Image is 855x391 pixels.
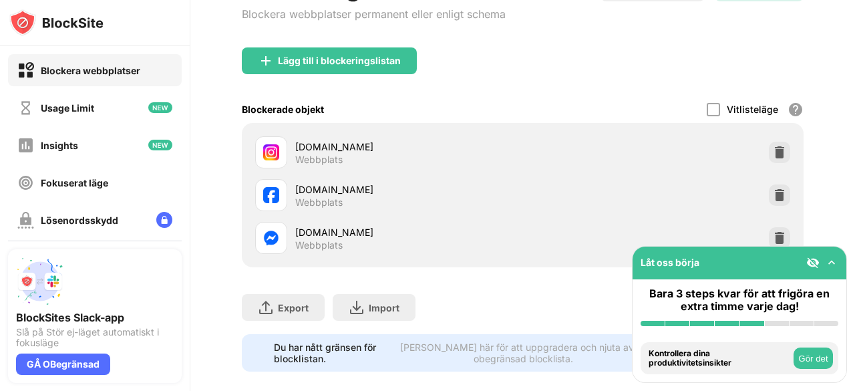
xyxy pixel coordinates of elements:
div: Bara 3 steps kvar för att frigöra en extra timme varje dag! [641,287,838,313]
img: favicons [263,187,279,203]
div: BlockSites Slack-app [16,311,174,324]
img: favicons [263,144,279,160]
div: Insights [41,140,78,151]
div: Du har nått gränsen för blocklistan. [274,342,388,364]
img: lock-menu.svg [156,212,172,228]
div: Webbplats [295,197,343,209]
div: Vitlisteläge [727,104,778,115]
div: Kontrollera dina produktivitetsinsikter [649,349,790,368]
div: Blockera webbplatser [41,65,140,76]
div: Blockerade objekt [242,104,324,115]
img: favicons [263,230,279,246]
div: Fokuserat läge [41,177,108,188]
div: Import [369,302,399,313]
div: [DOMAIN_NAME] [295,140,523,154]
img: push-slack.svg [16,257,64,305]
img: eye-not-visible.svg [806,256,820,269]
div: Usage Limit [41,102,94,114]
div: Lösenordsskydd [41,215,118,226]
div: Slå på Stör ej-läget automatiskt i fokusläge [16,327,174,348]
img: focus-off.svg [17,174,34,191]
img: new-icon.svg [148,102,172,113]
div: Webbplats [295,239,343,251]
img: logo-blocksite.svg [9,9,104,36]
img: insights-off.svg [17,137,34,154]
img: omni-setup-toggle.svg [825,256,838,269]
div: Webbplats [295,154,343,166]
div: [DOMAIN_NAME] [295,182,523,197]
div: Export [278,302,309,313]
div: [DOMAIN_NAME] [295,225,523,239]
img: time-usage-off.svg [17,100,34,116]
div: Låt oss börja [641,257,699,268]
img: password-protection-off.svg [17,212,34,229]
button: Gör det [794,348,833,369]
img: new-icon.svg [148,140,172,150]
div: [PERSON_NAME] här för att uppgradera och njuta av en obegränsad blocklista. [396,342,651,364]
img: block-on.svg [17,62,34,79]
div: Lägg till i blockeringslistan [278,55,401,66]
div: GÅ OBegränsad [16,354,110,375]
div: Blockera webbplatser permanent eller enligt schema [242,7,506,21]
